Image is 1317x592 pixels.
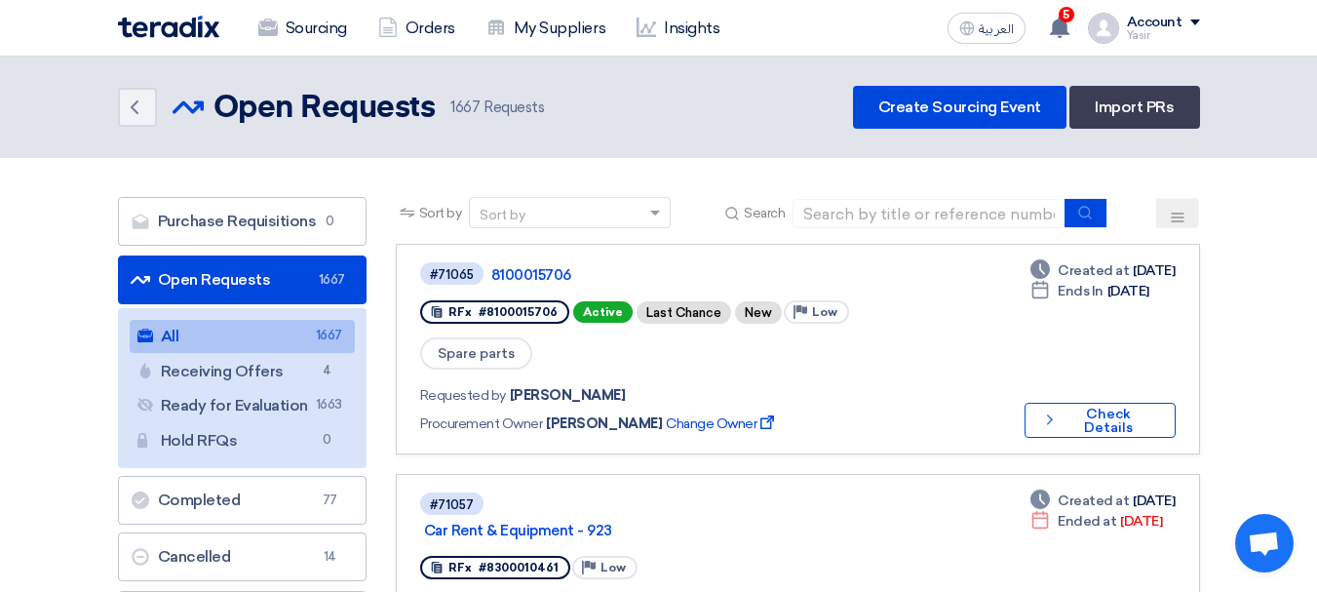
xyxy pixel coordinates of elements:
span: Sort by [419,203,462,223]
img: profile_test.png [1088,13,1119,44]
div: #71057 [430,498,474,511]
div: Yasir [1127,30,1200,41]
a: My Suppliers [471,7,621,50]
div: [DATE] [1030,281,1149,301]
button: Check Details [1025,403,1176,438]
div: [DATE] [1030,491,1175,511]
div: Account [1127,15,1182,31]
span: 14 [319,547,342,567]
a: Completed77 [118,476,367,525]
a: Ready for Evaluation [130,389,355,422]
span: 0 [319,212,342,231]
span: Procurement Owner [420,414,543,434]
span: Requested by [420,385,506,406]
span: 1667 [316,326,339,346]
a: Purchase Requisitions0 [118,197,367,246]
span: 1663 [316,395,339,415]
a: All [130,320,355,353]
span: Active [573,301,633,323]
div: New [735,301,782,324]
a: Open Requests1667 [118,256,367,304]
a: Orders [363,7,471,50]
a: Car Rent & Equipment - 923 [424,522,911,539]
span: 1667 [450,99,480,116]
span: Low [600,561,626,574]
a: Cancelled14 [118,533,367,581]
span: Change Owner [666,414,778,434]
span: العربية [979,22,1014,36]
a: Hold RFQs [130,424,355,457]
span: 4 [316,361,339,381]
a: Sourcing [243,7,363,50]
div: [DATE] [1030,511,1162,532]
span: 1667 [319,270,342,290]
div: #71065 [430,268,474,281]
input: Search by title or reference number [793,199,1065,228]
a: Import PRs [1069,86,1199,129]
span: Requests [450,97,544,119]
span: 0 [316,430,339,451]
span: [PERSON_NAME] [546,414,662,434]
span: Low [812,305,837,319]
button: العربية [948,13,1026,44]
a: Receiving Offers [130,355,355,388]
span: Created at [1058,260,1129,281]
a: Insights [621,7,735,50]
span: RFx [448,305,472,319]
a: Open chat [1235,514,1294,572]
span: #8300010461 [479,561,559,574]
img: Teradix logo [118,16,219,38]
div: Last Chance [637,301,731,324]
span: Search [744,203,785,223]
div: Sort by [480,205,525,225]
span: Spare parts [420,337,532,370]
span: Created at [1058,491,1129,511]
span: 5 [1059,7,1074,22]
span: RFx [448,561,472,574]
div: [DATE] [1030,260,1175,281]
span: [PERSON_NAME] [510,385,626,406]
a: 8100015706 [491,266,979,284]
span: Ends In [1058,281,1104,301]
span: #8100015706 [479,305,558,319]
span: Ended at [1058,511,1116,532]
h2: Open Requests [213,89,436,128]
span: 77 [319,491,342,510]
a: Create Sourcing Event [853,86,1066,129]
